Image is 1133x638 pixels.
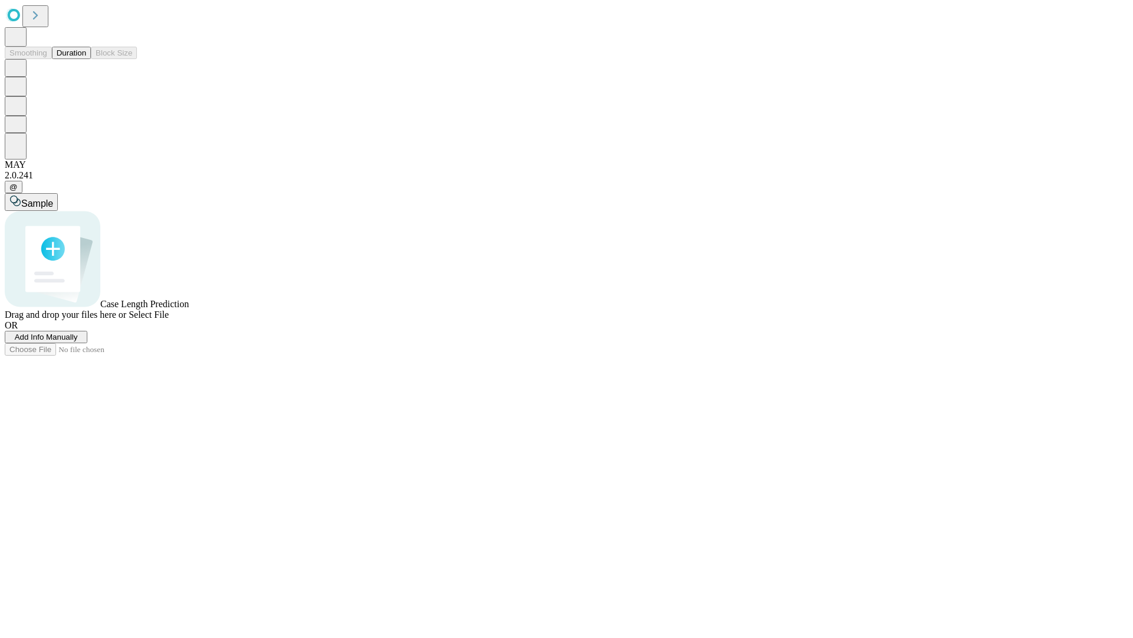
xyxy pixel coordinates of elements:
[5,310,126,320] span: Drag and drop your files here or
[5,159,1128,170] div: MAY
[91,47,137,59] button: Block Size
[5,47,52,59] button: Smoothing
[100,299,189,309] span: Case Length Prediction
[52,47,91,59] button: Duration
[15,333,78,341] span: Add Info Manually
[5,320,18,330] span: OR
[9,183,18,191] span: @
[5,170,1128,181] div: 2.0.241
[5,331,87,343] button: Add Info Manually
[129,310,169,320] span: Select File
[5,193,58,211] button: Sample
[5,181,22,193] button: @
[21,198,53,209] span: Sample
